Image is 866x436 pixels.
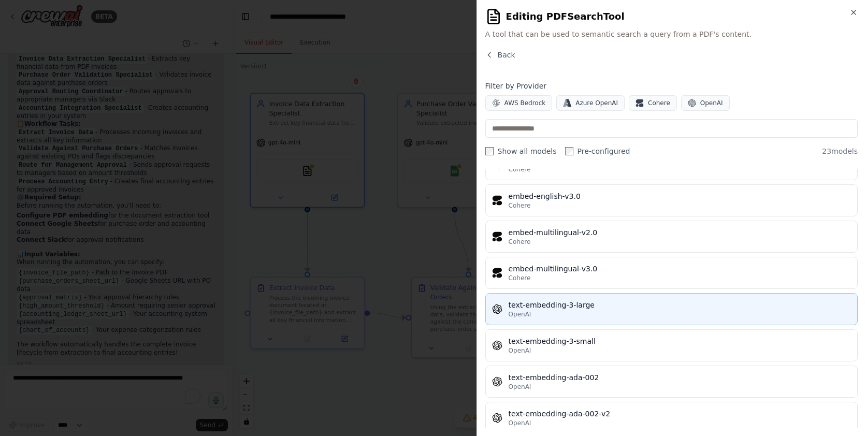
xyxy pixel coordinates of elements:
span: Cohere [509,274,531,282]
span: OpenAI [700,99,723,107]
button: text-embedding-ada-002-v2OpenAI [485,402,858,434]
span: Cohere [509,238,531,246]
button: text-embedding-3-largeOpenAI [485,293,858,325]
div: text-embedding-3-large [509,300,851,310]
div: text-embedding-ada-002 [509,372,851,383]
span: Cohere [509,201,531,210]
div: text-embedding-3-small [509,336,851,346]
label: Pre-configured [565,146,630,156]
span: Back [498,50,515,60]
button: Azure OpenAI [556,95,625,111]
span: 23 models [822,146,858,156]
div: text-embedding-ada-002-v2 [509,409,851,419]
button: embed-english-v3.0Cohere [485,184,858,216]
span: OpenAI [509,383,531,391]
button: text-embedding-ada-002OpenAI [485,366,858,398]
div: embed-english-v3.0 [509,191,851,201]
button: OpenAI [681,95,730,111]
button: embed-multilingual-v3.0Cohere [485,257,858,289]
span: Cohere [509,165,531,173]
button: text-embedding-3-smallOpenAI [485,329,858,361]
button: Cohere [629,95,677,111]
span: Azure OpenAI [575,99,618,107]
span: A tool that can be used to semantic search a query from a PDF's content. [485,29,858,39]
h4: Filter by Provider [485,81,858,91]
input: Show all models [485,147,494,155]
h2: Editing PDFSearchTool [485,8,858,25]
div: embed-multilingual-v3.0 [509,264,851,274]
span: OpenAI [509,346,531,355]
div: embed-multilingual-v2.0 [509,227,851,238]
button: Back [485,50,515,60]
input: Pre-configured [565,147,573,155]
span: OpenAI [509,310,531,318]
img: PDFSearchTool [485,8,502,25]
span: Cohere [648,99,670,107]
span: AWS Bedrock [504,99,546,107]
button: AWS Bedrock [485,95,553,111]
label: Show all models [485,146,557,156]
span: OpenAI [509,419,531,427]
button: embed-multilingual-v2.0Cohere [485,221,858,253]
